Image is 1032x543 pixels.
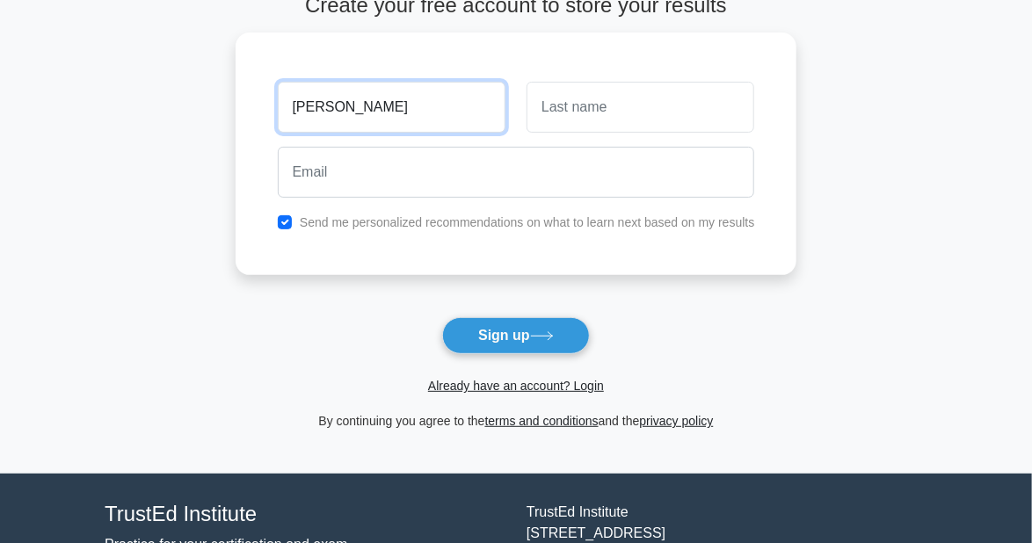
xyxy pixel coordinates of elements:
[640,414,714,428] a: privacy policy
[105,502,505,527] h4: TrustEd Institute
[225,410,808,431] div: By continuing you agree to the and the
[300,215,755,229] label: Send me personalized recommendations on what to learn next based on my results
[442,317,590,354] button: Sign up
[278,82,505,133] input: First name
[527,82,754,133] input: Last name
[428,379,604,393] a: Already have an account? Login
[278,147,755,198] input: Email
[485,414,599,428] a: terms and conditions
